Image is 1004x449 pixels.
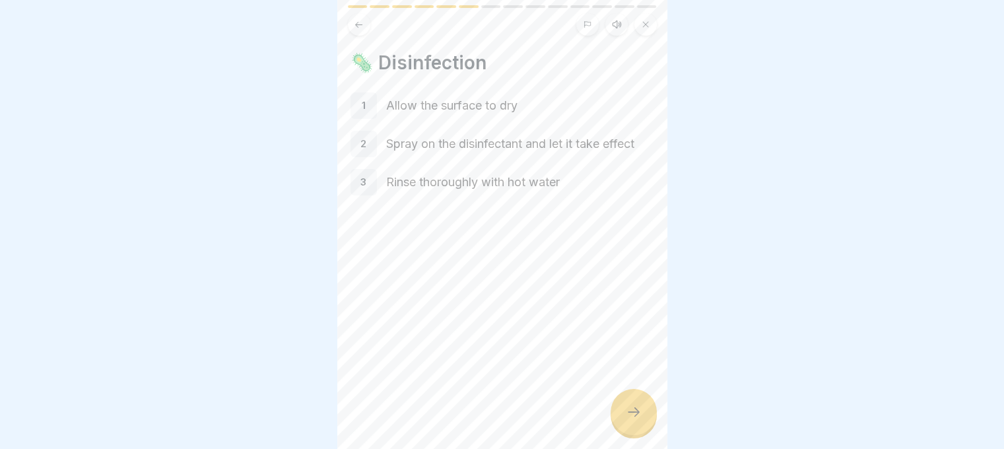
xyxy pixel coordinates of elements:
p: 1 [362,100,366,112]
h4: 🦠 Disinfection [351,52,654,74]
p: Rinse thoroughly with hot water [386,174,654,191]
p: 2 [360,138,366,150]
p: 3 [360,176,366,188]
p: Allow the surface to dry [386,97,654,114]
p: Spray on the disinfectant and let it take effect [386,135,654,153]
